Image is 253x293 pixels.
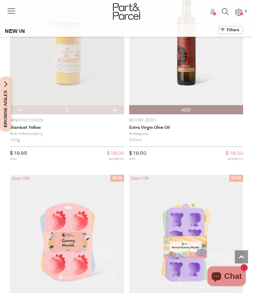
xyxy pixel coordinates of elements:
a: Stardust Yellow [10,125,124,130]
small: RRP [129,157,147,162]
a: 1 [236,9,242,16]
div: Save 10% [129,175,151,183]
button: Add To Parcel [129,105,243,114]
span: 120g [10,137,20,144]
p: Mount Zero [129,118,243,124]
small: RRP [10,157,27,162]
span: $18.00 [107,149,124,158]
div: Arbequina [129,131,243,137]
span: $19.95 [10,151,27,156]
span: $18.00 [226,149,243,158]
p: Mindful Foods [10,118,124,124]
small: MEMBERS [107,157,124,162]
span: Browse Aisles [2,77,9,131]
div: Save 10% [10,175,31,183]
span: 500ml [129,137,142,144]
span: 1 [243,9,249,14]
small: MEMBERS [226,157,243,162]
span: NEW [110,175,124,182]
span: $19.50 [129,151,147,156]
img: Part&Parcel [113,3,140,20]
inbox-online-store-chat: Shopify online store chat [206,266,248,288]
a: Extra Virgin Olive Oil [129,125,243,130]
span: NEW [229,175,243,182]
h1: NEW IN [5,26,25,37]
div: Anti-Inflammatory [10,131,124,137]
